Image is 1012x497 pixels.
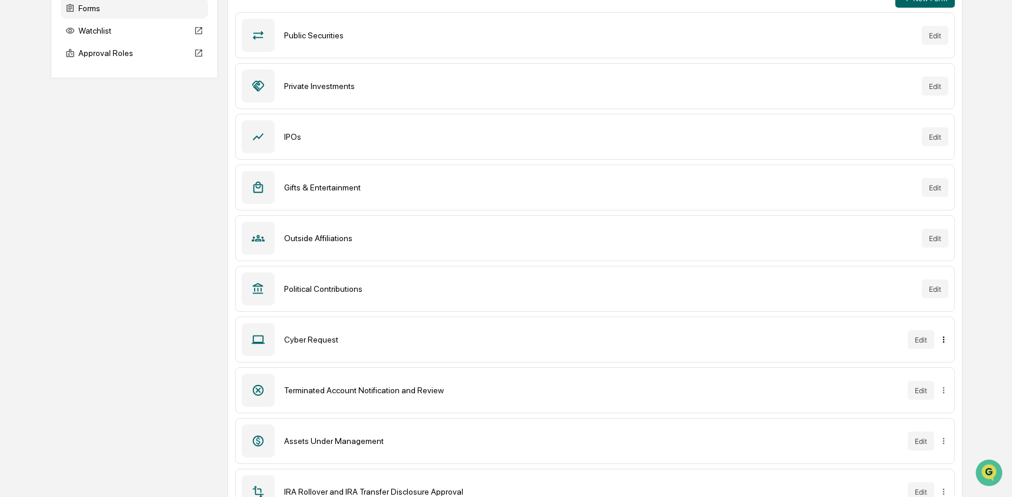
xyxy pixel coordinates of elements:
button: Start new chat [200,94,215,108]
div: IRA Rollover and IRA Transfer Disclosure Approval [284,487,898,496]
p: How can we help? [12,25,215,44]
a: 🗄️Attestations [81,144,151,165]
div: Assets Under Management [284,436,898,446]
button: Edit [922,178,948,197]
a: 🔎Data Lookup [7,166,79,187]
button: Edit [922,279,948,298]
div: Watchlist [61,20,208,41]
img: 1746055101610-c473b297-6a78-478c-a979-82029cc54cd1 [12,90,33,111]
span: Preclearance [24,149,76,160]
a: Powered byPylon [83,199,143,209]
div: Outside Affiliations [284,233,912,243]
button: Edit [908,432,934,450]
span: Data Lookup [24,171,74,183]
div: Private Investments [284,81,912,91]
a: 🖐️Preclearance [7,144,81,165]
iframe: Open customer support [974,458,1006,490]
div: Cyber Request [284,335,898,344]
button: Edit [922,229,948,248]
div: 🔎 [12,172,21,182]
div: Gifts & Entertainment [284,183,912,192]
div: Approval Roles [61,42,208,64]
div: We're available if you need us! [40,102,149,111]
div: Terminated Account Notification and Review [284,386,898,395]
button: Edit [922,26,948,45]
div: Public Securities [284,31,912,40]
div: 🗄️ [85,150,95,159]
div: 🖐️ [12,150,21,159]
button: Edit [922,77,948,96]
div: Political Contributions [284,284,912,294]
span: Attestations [97,149,146,160]
div: IPOs [284,132,912,141]
div: Start new chat [40,90,193,102]
button: Edit [908,330,934,349]
span: Pylon [117,200,143,209]
button: Edit [922,127,948,146]
button: Edit [908,381,934,400]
